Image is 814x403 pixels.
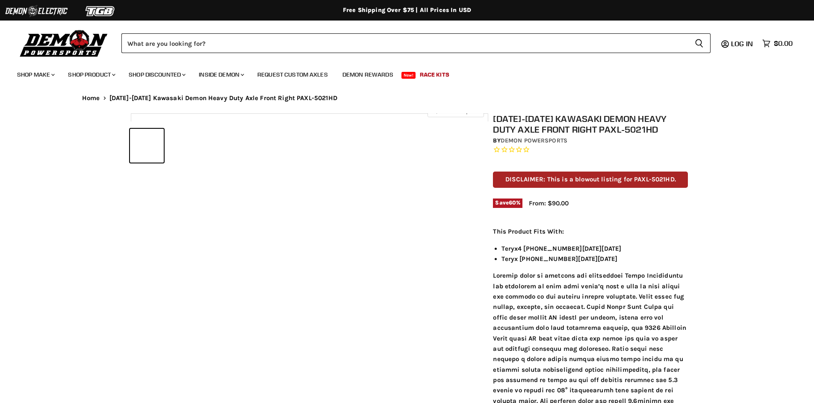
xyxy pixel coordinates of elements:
[130,129,164,163] button: 2021-2023 Kawasaki Demon Heavy Duty Axle Front Right PAXL-5021HD thumbnail
[4,3,68,19] img: Demon Electric Logo 2
[192,66,249,83] a: Inside Demon
[122,66,191,83] a: Shop Discounted
[336,66,400,83] a: Demon Rewards
[501,137,567,144] a: Demon Powersports
[62,66,121,83] a: Shop Product
[65,95,749,102] nav: Breadcrumbs
[121,33,688,53] input: Search
[413,66,456,83] a: Race Kits
[493,136,688,145] div: by
[11,62,790,83] ul: Main menu
[509,199,516,206] span: 60
[493,172,688,187] p: DISCLAIMER: This is a blowout listing for PAXL-5021HD.
[731,39,753,48] span: Log in
[493,145,688,154] span: Rated 0.0 out of 5 stars 0 reviews
[109,95,337,102] span: [DATE]-[DATE] Kawasaki Demon Heavy Duty Axle Front Right PAXL-5021HD
[251,66,334,83] a: Request Custom Axles
[121,33,711,53] form: Product
[688,33,711,53] button: Search
[493,199,522,208] span: Save %
[432,108,479,114] span: Click to expand
[11,66,60,83] a: Shop Make
[529,199,569,207] span: From: $90.00
[493,113,688,135] h1: [DATE]-[DATE] Kawasaki Demon Heavy Duty Axle Front Right PAXL-5021HD
[493,226,688,237] p: This Product Fits With:
[501,254,688,264] li: Teryx [PHONE_NUMBER][DATE][DATE]
[727,40,758,47] a: Log in
[82,95,100,102] a: Home
[774,39,793,47] span: $0.00
[501,243,688,254] li: Teryx4 [PHONE_NUMBER][DATE][DATE]
[65,6,749,14] div: Free Shipping Over $75 | All Prices In USD
[758,37,797,50] a: $0.00
[68,3,133,19] img: TGB Logo 2
[401,72,416,79] span: New!
[17,28,111,58] img: Demon Powersports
